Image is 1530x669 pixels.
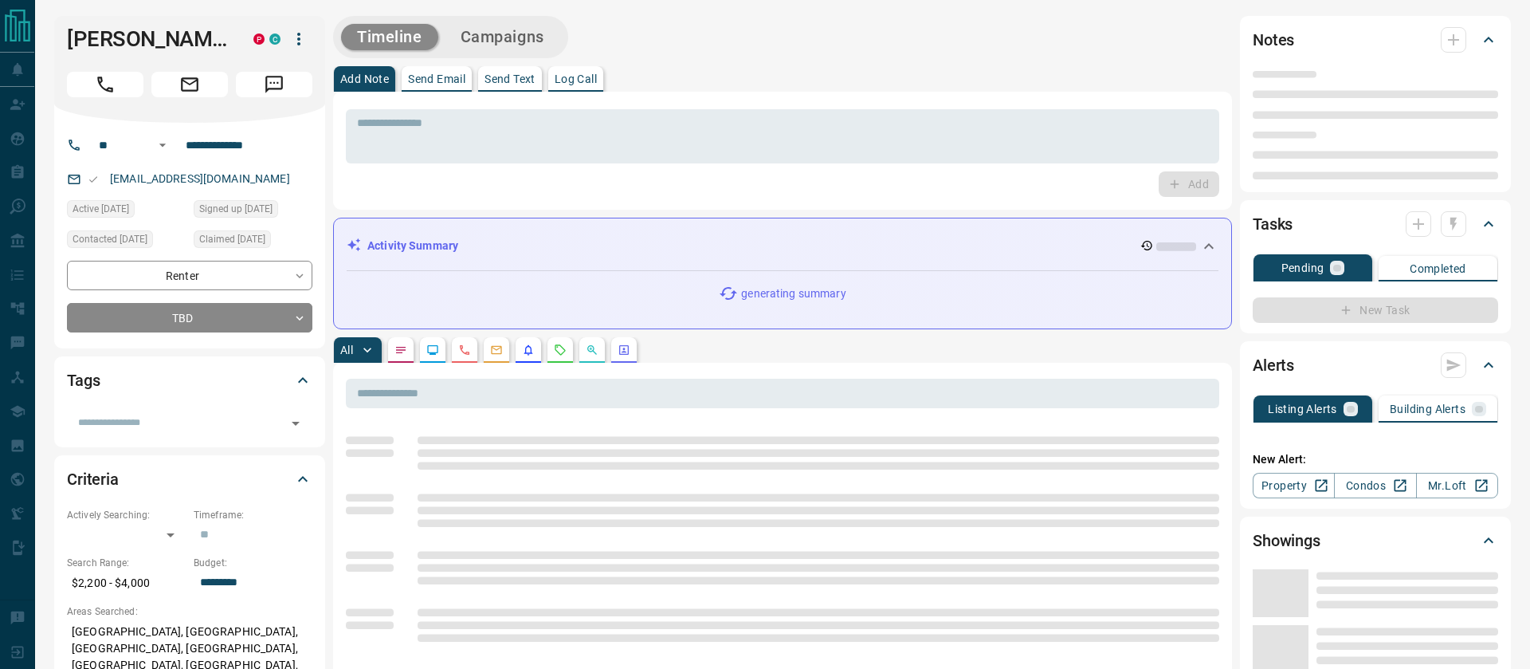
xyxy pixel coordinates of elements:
[194,200,312,222] div: Tue Mar 06 2018
[1253,451,1498,468] p: New Alert:
[199,201,273,217] span: Signed up [DATE]
[151,72,228,97] span: Email
[67,570,186,596] p: $2,200 - $4,000
[490,344,503,356] svg: Emails
[741,285,845,302] p: generating summary
[1253,352,1294,378] h2: Alerts
[1253,346,1498,384] div: Alerts
[1253,528,1320,553] h2: Showings
[110,172,290,185] a: [EMAIL_ADDRESS][DOMAIN_NAME]
[1334,473,1416,498] a: Condos
[67,361,312,399] div: Tags
[73,231,147,247] span: Contacted [DATE]
[67,604,312,619] p: Areas Searched:
[1253,205,1498,243] div: Tasks
[67,200,186,222] div: Tue Sep 02 2025
[1268,403,1337,415] p: Listing Alerts
[618,344,630,356] svg: Agent Actions
[73,201,129,217] span: Active [DATE]
[522,344,535,356] svg: Listing Alerts
[458,344,471,356] svg: Calls
[1253,211,1293,237] h2: Tasks
[67,261,312,290] div: Renter
[341,24,438,50] button: Timeline
[340,73,389,85] p: Add Note
[67,303,312,333] div: TBD
[153,136,172,155] button: Open
[1253,473,1335,498] a: Property
[484,73,535,85] p: Send Text
[236,72,312,97] span: Message
[1281,262,1324,274] p: Pending
[194,508,312,522] p: Timeframe:
[67,72,143,97] span: Call
[408,73,465,85] p: Send Email
[253,33,265,45] div: property.ca
[426,344,439,356] svg: Lead Browsing Activity
[555,73,597,85] p: Log Call
[1410,263,1466,274] p: Completed
[194,230,312,253] div: Thu Jan 19 2023
[367,238,458,254] p: Activity Summary
[67,556,186,570] p: Search Range:
[269,33,280,45] div: condos.ca
[586,344,598,356] svg: Opportunities
[445,24,560,50] button: Campaigns
[67,230,186,253] div: Fri Jan 20 2023
[199,231,265,247] span: Claimed [DATE]
[347,231,1218,261] div: Activity Summary
[67,26,229,52] h1: [PERSON_NAME]
[394,344,407,356] svg: Notes
[1416,473,1498,498] a: Mr.Loft
[67,368,100,393] h2: Tags
[284,412,307,435] button: Open
[1390,403,1465,415] p: Building Alerts
[1253,521,1498,560] div: Showings
[194,556,312,570] p: Budget:
[340,344,353,356] p: All
[554,344,567,356] svg: Requests
[1253,21,1498,59] div: Notes
[1253,27,1294,53] h2: Notes
[67,466,119,492] h2: Criteria
[88,174,99,185] svg: Email Valid
[67,508,186,522] p: Actively Searching:
[67,460,312,498] div: Criteria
